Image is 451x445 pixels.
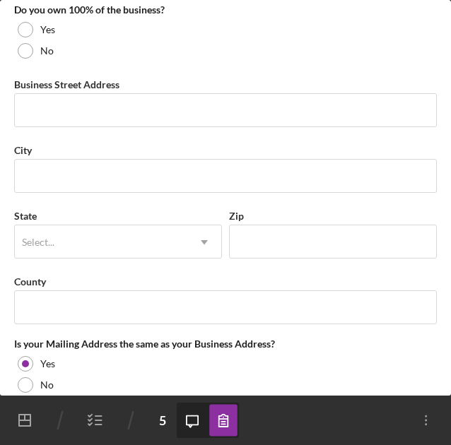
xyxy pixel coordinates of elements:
[14,78,119,90] label: Business Street Address
[229,210,244,222] label: Zip
[40,358,55,369] label: Yes
[40,24,55,35] label: Yes
[14,4,437,16] div: Do you own 100% of the business?
[14,338,437,350] div: Is your Mailing Address the same as your Business Address?
[14,275,46,287] label: County
[40,379,54,391] label: No
[14,144,32,156] label: City
[40,45,54,57] label: No
[22,237,54,248] div: Select...
[148,406,177,434] div: 5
